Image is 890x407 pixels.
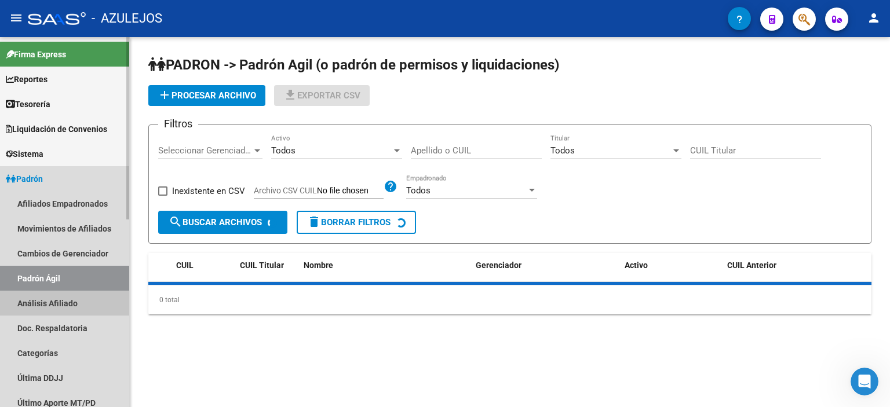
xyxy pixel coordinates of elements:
div: 0 total [148,285,871,314]
span: Activo [625,261,648,270]
span: Nombre [304,261,333,270]
span: Buscar Archivos [169,217,262,228]
span: Firma Express [6,48,66,61]
mat-icon: add [158,88,172,102]
input: Archivo CSV CUIL [317,186,384,196]
button: Borrar Filtros [297,211,416,234]
mat-icon: delete [307,215,321,229]
span: - AZULEJOS [92,6,162,31]
mat-icon: help [384,179,397,193]
span: Tesorería [6,98,50,111]
span: CUIL Anterior [727,261,776,270]
h3: Filtros [158,116,198,132]
datatable-header-cell: Gerenciador [471,253,620,278]
datatable-header-cell: Nombre [299,253,471,278]
span: Gerenciador [476,261,521,270]
mat-icon: person [867,11,881,25]
mat-icon: menu [9,11,23,25]
span: PADRON -> Padrón Agil (o padrón de permisos y liquidaciones) [148,57,559,73]
datatable-header-cell: CUIL [172,253,235,278]
span: Borrar Filtros [307,217,391,228]
datatable-header-cell: CUIL Anterior [723,253,871,278]
span: Archivo CSV CUIL [254,186,317,195]
span: Procesar archivo [158,90,256,101]
span: Reportes [6,73,48,86]
datatable-header-cell: CUIL Titular [235,253,299,278]
span: Todos [271,145,296,156]
span: Sistema [6,148,43,160]
mat-icon: file_download [283,88,297,102]
span: CUIL [176,261,194,270]
span: Padrón [6,173,43,185]
span: Todos [406,185,431,196]
mat-icon: search [169,215,183,229]
span: CUIL Titular [240,261,284,270]
span: Exportar CSV [283,90,360,101]
iframe: Intercom live chat [851,368,878,395]
button: Buscar Archivos [158,211,287,234]
span: Inexistente en CSV [172,184,245,198]
button: Exportar CSV [274,85,370,106]
datatable-header-cell: Activo [620,253,723,278]
button: Procesar archivo [148,85,265,106]
span: Todos [550,145,575,156]
span: Liquidación de Convenios [6,123,107,135]
span: Seleccionar Gerenciador [158,145,252,156]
